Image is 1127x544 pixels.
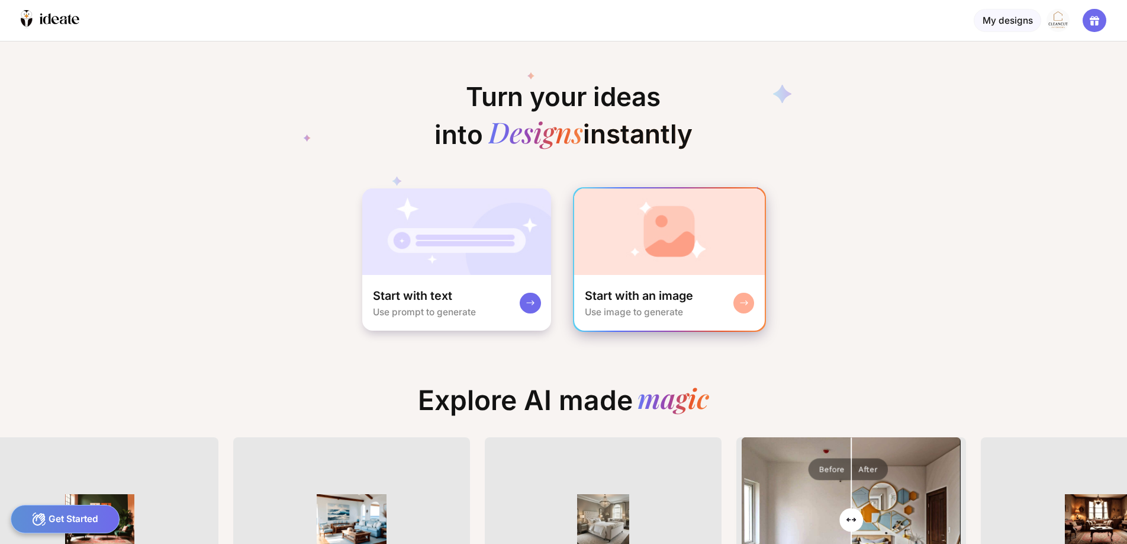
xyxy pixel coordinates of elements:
div: Get Started [11,505,120,533]
img: startWithTextCardBg.jpg [362,188,551,275]
img: ChatGPT%20Image%20Jul%2021%2C%202025%2C%2010_03_04%20PM.png [1046,9,1070,33]
div: Start with text [373,288,452,303]
div: My designs [974,9,1041,33]
div: Use prompt to generate [373,306,476,318]
div: Start with an image [585,288,693,303]
div: magic [637,384,709,417]
img: startWithImageCardBg.jpg [574,188,764,275]
div: Use image to generate [585,306,683,318]
div: Explore AI made [407,384,720,427]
